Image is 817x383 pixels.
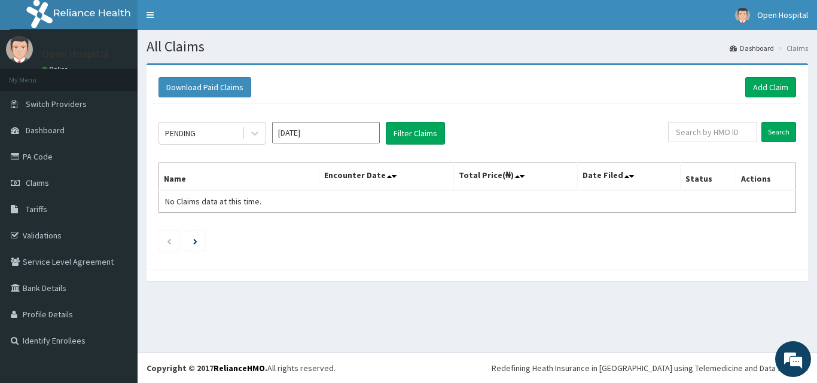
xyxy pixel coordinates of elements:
a: Next page [193,235,197,246]
li: Claims [775,43,808,53]
img: User Image [6,36,33,63]
a: Add Claim [745,77,796,97]
th: Actions [736,163,795,191]
th: Total Price(₦) [453,163,578,191]
input: Search by HMO ID [668,122,757,142]
strong: Copyright © 2017 . [147,363,267,373]
p: Open Hospital [42,48,109,59]
button: Download Paid Claims [158,77,251,97]
input: Select Month and Year [272,122,380,143]
a: Dashboard [730,43,774,53]
input: Search [761,122,796,142]
span: Tariffs [26,204,47,215]
span: Switch Providers [26,99,87,109]
span: Claims [26,177,49,188]
img: User Image [735,8,750,23]
th: Date Filed [578,163,681,191]
th: Name [159,163,319,191]
span: No Claims data at this time. [165,196,261,207]
div: Redefining Heath Insurance in [GEOGRAPHIC_DATA] using Telemedicine and Data Science! [492,362,808,374]
h1: All Claims [147,39,808,54]
span: Dashboard [26,125,65,136]
th: Encounter Date [319,163,453,191]
a: Online [42,65,71,73]
span: Open Hospital [757,10,808,20]
a: RelianceHMO [214,363,265,373]
th: Status [681,163,736,191]
button: Filter Claims [386,122,445,145]
footer: All rights reserved. [138,353,817,383]
div: PENDING [165,127,196,139]
a: Previous page [166,235,172,246]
